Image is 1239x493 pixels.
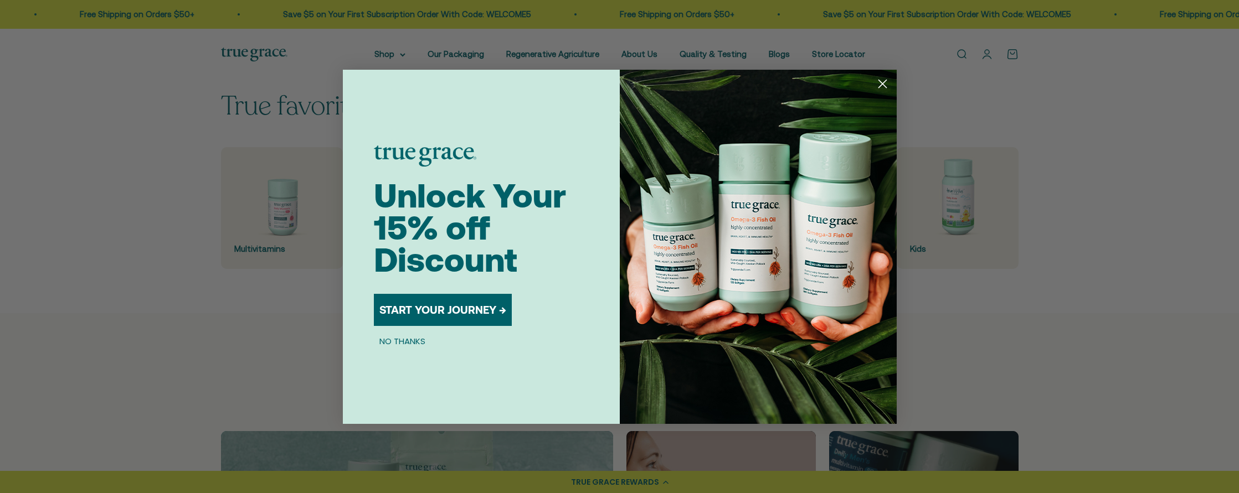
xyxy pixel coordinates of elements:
[620,70,897,424] img: 098727d5-50f8-4f9b-9554-844bb8da1403.jpeg
[873,74,892,94] button: Close dialog
[374,294,512,326] button: START YOUR JOURNEY →
[374,177,566,279] span: Unlock Your 15% off Discount
[374,146,476,167] img: logo placeholder
[374,335,431,348] button: NO THANKS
